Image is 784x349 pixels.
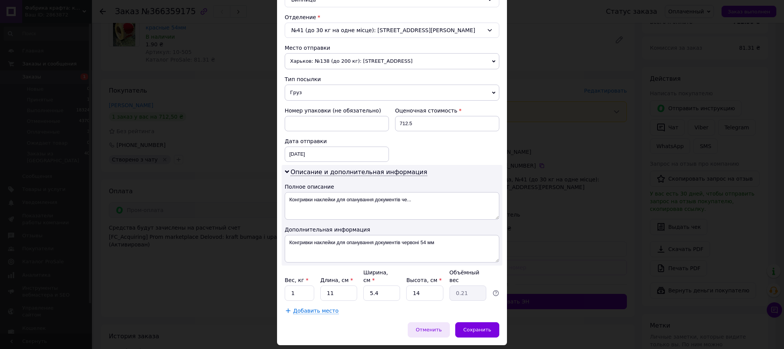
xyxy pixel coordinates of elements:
div: Дополнительная информация [285,226,499,233]
span: Груз [285,85,499,101]
span: Место отправки [285,45,330,51]
div: Объёмный вес [449,269,486,284]
div: Оценочная стоимость [395,107,499,114]
div: Отделение [285,13,499,21]
label: Вес, кг [285,277,308,283]
span: Тип посылки [285,76,321,82]
div: №41 (до 30 кг на одне місце): [STREET_ADDRESS][PERSON_NAME] [285,23,499,38]
span: Харьков: №138 (до 200 кг): [STREET_ADDRESS] [285,53,499,69]
span: Добавить место [293,308,339,314]
span: Отменить [416,327,442,333]
span: Описание и дополнительная информация [290,168,427,176]
textarea: Конгривки наклейки для опанування документів червоні 54 мм [285,235,499,263]
textarea: Конгривки наклейки для опанування документів че... [285,192,499,220]
div: Дата отправки [285,137,389,145]
div: Полное описание [285,183,499,191]
label: Длина, см [320,277,353,283]
span: Сохранить [463,327,491,333]
label: Ширина, см [363,269,388,283]
label: Высота, см [406,277,441,283]
div: Номер упаковки (не обязательно) [285,107,389,114]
